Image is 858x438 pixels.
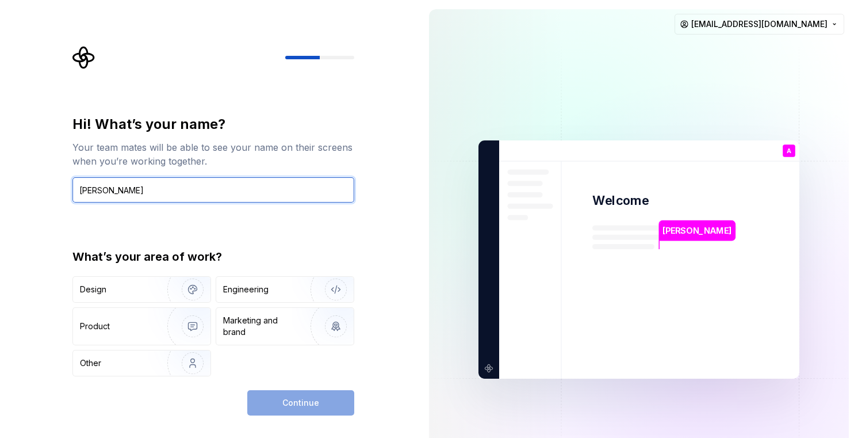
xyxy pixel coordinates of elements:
[223,284,269,295] div: Engineering
[72,177,354,203] input: Han Solo
[72,249,354,265] div: What’s your area of work?
[675,14,844,35] button: [EMAIL_ADDRESS][DOMAIN_NAME]
[72,115,354,134] div: Hi! What’s your name?
[662,224,731,237] p: [PERSON_NAME]
[223,315,301,338] div: Marketing and brand
[80,321,110,332] div: Product
[787,148,791,154] p: A
[72,140,354,168] div: Your team mates will be able to see your name on their screens when you’re working together.
[691,18,828,30] span: [EMAIL_ADDRESS][DOMAIN_NAME]
[80,357,101,369] div: Other
[592,192,649,209] p: Welcome
[72,46,95,69] svg: Supernova Logo
[80,284,106,295] div: Design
